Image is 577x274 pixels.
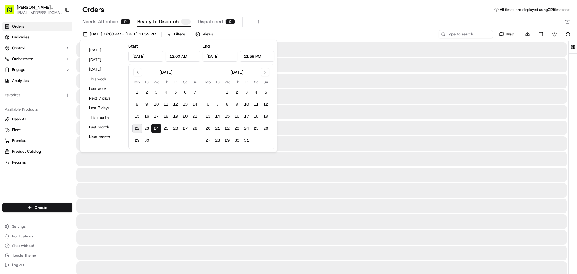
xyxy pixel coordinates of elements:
button: Next 7 days [86,94,122,103]
button: Filters [164,30,188,38]
div: We're available if you need us! [27,63,83,68]
button: Views [193,30,216,38]
button: 8 [132,100,142,109]
button: See all [93,77,109,84]
button: Go to next month [261,68,269,76]
th: Wednesday [222,79,232,85]
button: 10 [151,100,161,109]
div: 📗 [6,135,11,140]
span: [DATE] [53,93,66,98]
a: Nash AI [5,116,70,122]
span: Product Catalog [12,149,41,154]
p: Welcome 👋 [6,24,109,34]
button: 12 [261,100,270,109]
span: Dispatched [198,18,223,25]
button: 13 [180,100,190,109]
span: Orchestrate [12,56,33,62]
button: 31 [242,136,251,145]
button: 28 [190,124,200,133]
button: 14 [190,100,200,109]
span: Toggle Theme [12,253,36,258]
button: Next month [86,133,122,141]
input: Time [240,51,275,62]
a: 📗Knowledge Base [4,132,48,143]
span: Needs Attention [82,18,118,25]
a: Promise [5,138,70,143]
button: 16 [232,112,242,121]
button: 29 [132,136,142,145]
img: 1736555255976-a54dd68f-1ca7-489b-9aae-adbdc363a1c4 [6,57,17,68]
span: Ready to Dispatch [137,18,179,25]
button: 27 [180,124,190,133]
input: Date [128,51,163,62]
div: [DATE] [160,69,172,75]
a: Deliveries [2,32,72,42]
span: • [83,109,85,114]
button: 5 [261,88,270,97]
button: 1 [132,88,142,97]
th: Thursday [232,79,242,85]
h1: Orders [82,5,104,14]
button: 15 [222,112,232,121]
a: 💻API Documentation [48,132,99,143]
button: 20 [203,124,213,133]
img: Snider Plaza [6,104,16,113]
button: [DATE] [86,46,122,54]
span: [DATE] [87,109,99,114]
button: This month [86,113,122,122]
span: Promise [12,138,26,143]
a: Returns [5,160,70,165]
button: 21 [190,112,200,121]
button: 11 [251,100,261,109]
th: Tuesday [213,79,222,85]
button: 18 [161,112,171,121]
button: 11 [161,100,171,109]
div: Available Products [2,105,72,114]
span: Control [12,45,25,51]
button: [EMAIL_ADDRESS][DOMAIN_NAME] [17,10,65,15]
input: Got a question? Start typing here... [16,39,108,45]
img: 1736555255976-a54dd68f-1ca7-489b-9aae-adbdc363a1c4 [12,94,17,98]
span: Log out [12,263,24,267]
button: 29 [222,136,232,145]
button: Go to previous month [133,68,142,76]
button: 24 [242,124,251,133]
button: Refresh [564,30,572,38]
a: Fleet [5,127,70,133]
label: Start [128,43,138,49]
button: Log out [2,261,72,269]
span: Chat with us! [12,243,34,248]
button: 17 [151,112,161,121]
label: End [203,43,210,49]
span: Fleet [12,127,21,133]
th: Monday [203,79,213,85]
button: Settings [2,222,72,231]
button: Returns [2,158,72,167]
span: Returns [12,160,26,165]
button: 21 [213,124,222,133]
img: Liam S. [6,88,16,97]
button: Promise [2,136,72,146]
button: 24 [151,124,161,133]
th: Friday [242,79,251,85]
div: 💻 [51,135,56,140]
button: 30 [142,136,151,145]
span: Notifications [12,234,33,239]
div: 0 [225,19,235,24]
button: 27 [203,136,213,145]
button: Control [2,43,72,53]
button: 25 [251,124,261,133]
button: 19 [171,112,180,121]
button: 20 [180,112,190,121]
button: 2 [232,88,242,97]
button: 9 [142,100,151,109]
img: Nash [6,6,18,18]
a: Orders [2,22,72,31]
button: Notifications [2,232,72,240]
button: 6 [203,100,213,109]
button: 3 [242,88,251,97]
button: 12 [171,100,180,109]
div: [DATE] [230,69,243,75]
span: Settings [12,224,26,229]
